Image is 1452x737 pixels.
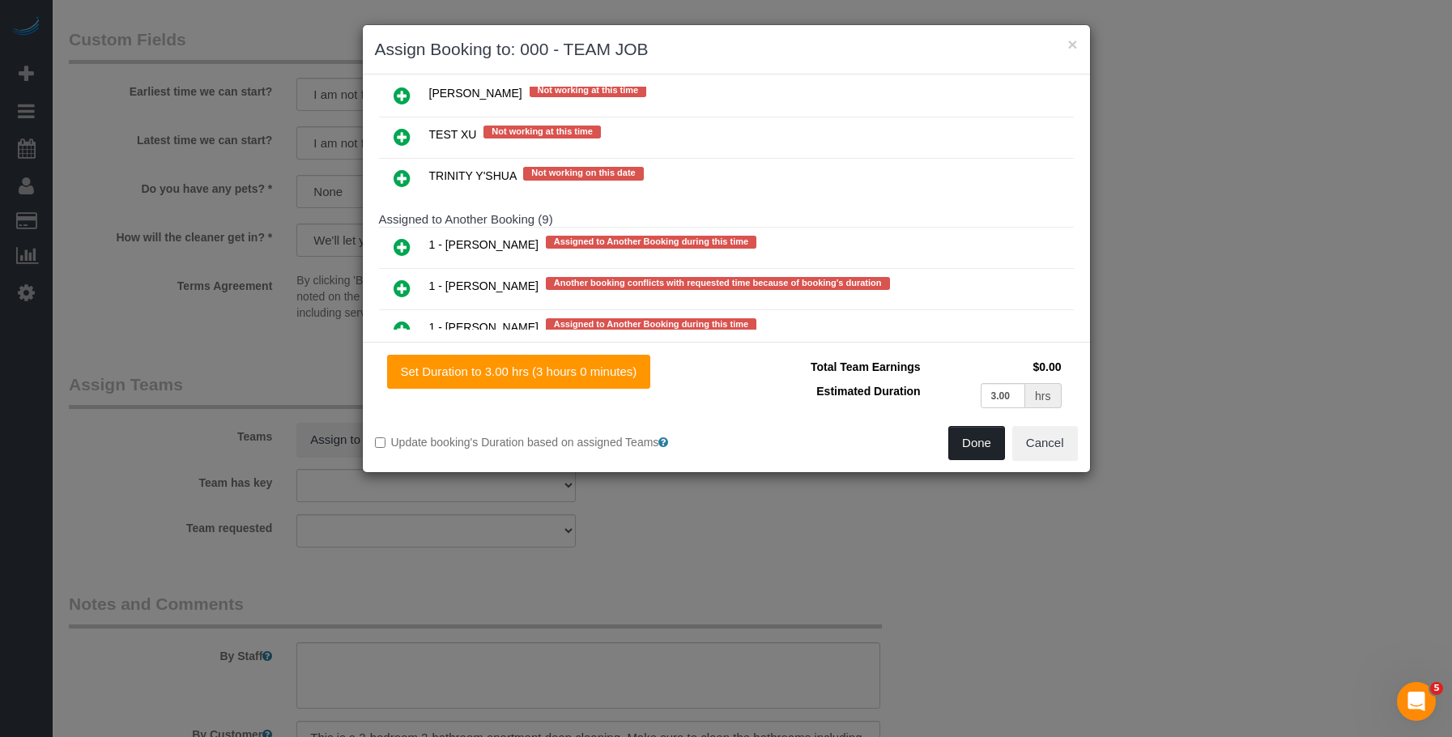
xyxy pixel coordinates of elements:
span: TEST XU [429,128,477,141]
span: Assigned to Another Booking during this time [546,236,756,249]
span: Assigned to Another Booking during this time [546,318,756,331]
span: Not working at this time [530,84,647,97]
h3: Assign Booking to: 000 - TEAM JOB [375,37,1078,62]
span: 1 - [PERSON_NAME] [429,238,539,251]
button: Done [948,426,1005,460]
span: Another booking conflicts with requested time because of booking's duration [546,277,890,290]
td: Total Team Earnings [739,355,925,379]
button: Cancel [1012,426,1078,460]
span: TRINITY Y'SHUA [429,170,517,183]
span: 1 - [PERSON_NAME] [429,279,539,292]
span: Estimated Duration [816,385,920,398]
label: Update booking's Duration based on assigned Teams [375,434,714,450]
span: [PERSON_NAME] [429,87,522,100]
iframe: Intercom live chat [1397,682,1436,721]
h4: Assigned to Another Booking (9) [379,213,1074,227]
span: Not working at this time [483,126,601,138]
div: hrs [1025,383,1061,408]
input: Update booking's Duration based on assigned Teams [375,437,385,448]
td: $0.00 [925,355,1066,379]
span: Not working on this date [523,167,643,180]
span: 1 - [PERSON_NAME] [429,322,539,334]
button: Set Duration to 3.00 hrs (3 hours 0 minutes) [387,355,651,389]
button: × [1067,36,1077,53]
span: 5 [1430,682,1443,695]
